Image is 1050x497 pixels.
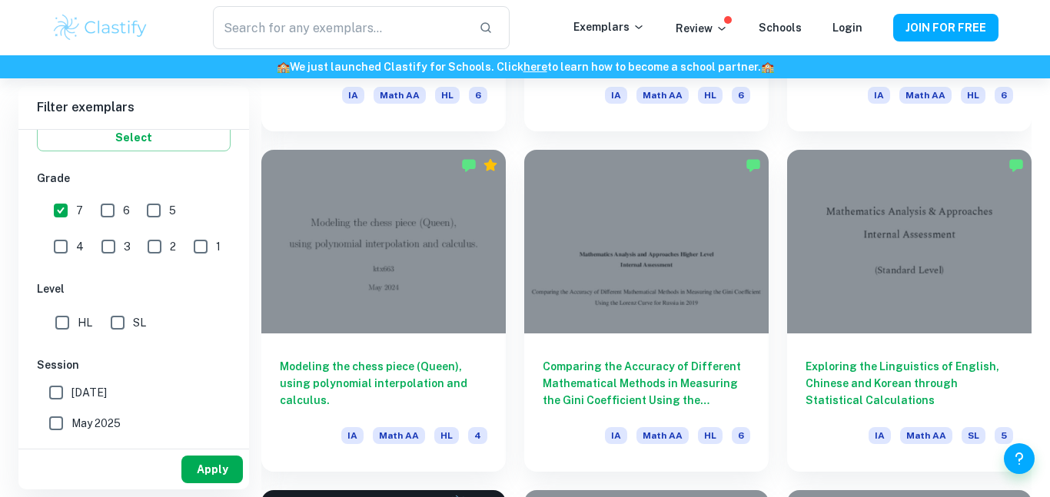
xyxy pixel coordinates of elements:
[133,314,146,331] span: SL
[732,87,750,104] span: 6
[806,358,1013,409] h6: Exploring the Linguistics of English, Chinese and Korean through Statistical Calculations
[461,157,477,173] img: Marked
[434,427,459,444] span: HL
[761,61,774,73] span: 🏫
[435,87,460,104] span: HL
[3,58,1047,75] h6: We just launched Clastify for Schools. Click to learn how to become a school partner.
[1004,443,1035,474] button: Help and Feedback
[342,87,364,104] span: IA
[961,87,985,104] span: HL
[71,415,121,432] span: May 2025
[868,87,890,104] span: IA
[962,427,985,444] span: SL
[605,427,627,444] span: IA
[373,427,425,444] span: Math AA
[523,61,547,73] a: here
[995,87,1013,104] span: 6
[213,6,467,49] input: Search for any exemplars...
[636,427,689,444] span: Math AA
[341,427,364,444] span: IA
[746,157,761,173] img: Marked
[52,12,149,43] img: Clastify logo
[636,87,689,104] span: Math AA
[76,238,84,255] span: 4
[71,384,107,401] span: [DATE]
[469,87,487,104] span: 6
[374,87,426,104] span: Math AA
[698,87,723,104] span: HL
[893,14,998,41] button: JOIN FOR FREE
[832,22,862,34] a: Login
[573,18,645,35] p: Exemplars
[216,238,221,255] span: 1
[169,202,176,219] span: 5
[869,427,891,444] span: IA
[37,356,231,373] h6: Session
[698,427,723,444] span: HL
[899,87,952,104] span: Math AA
[123,202,130,219] span: 6
[468,427,487,444] span: 4
[78,314,92,331] span: HL
[1008,157,1024,173] img: Marked
[759,22,802,34] a: Schools
[524,150,769,471] a: Comparing the Accuracy of Different Mathematical Methods in Measuring the Gini Coefficient Using ...
[676,20,728,37] p: Review
[37,280,231,297] h6: Level
[787,150,1032,471] a: Exploring the Linguistics of English, Chinese and Korean through Statistical CalculationsIAMath A...
[18,86,249,129] h6: Filter exemplars
[277,61,290,73] span: 🏫
[181,456,243,483] button: Apply
[170,238,176,255] span: 2
[605,87,627,104] span: IA
[261,150,506,471] a: Modeling the chess piece (Queen), using polynomial interpolation and calculus.IAMath AAHL4
[900,427,952,444] span: Math AA
[995,427,1013,444] span: 5
[732,427,750,444] span: 6
[37,170,231,187] h6: Grade
[483,157,498,173] div: Premium
[76,202,83,219] span: 7
[37,124,231,151] button: Select
[124,238,131,255] span: 3
[543,358,750,409] h6: Comparing the Accuracy of Different Mathematical Methods in Measuring the Gini Coefficient Using ...
[280,358,487,409] h6: Modeling the chess piece (Queen), using polynomial interpolation and calculus.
